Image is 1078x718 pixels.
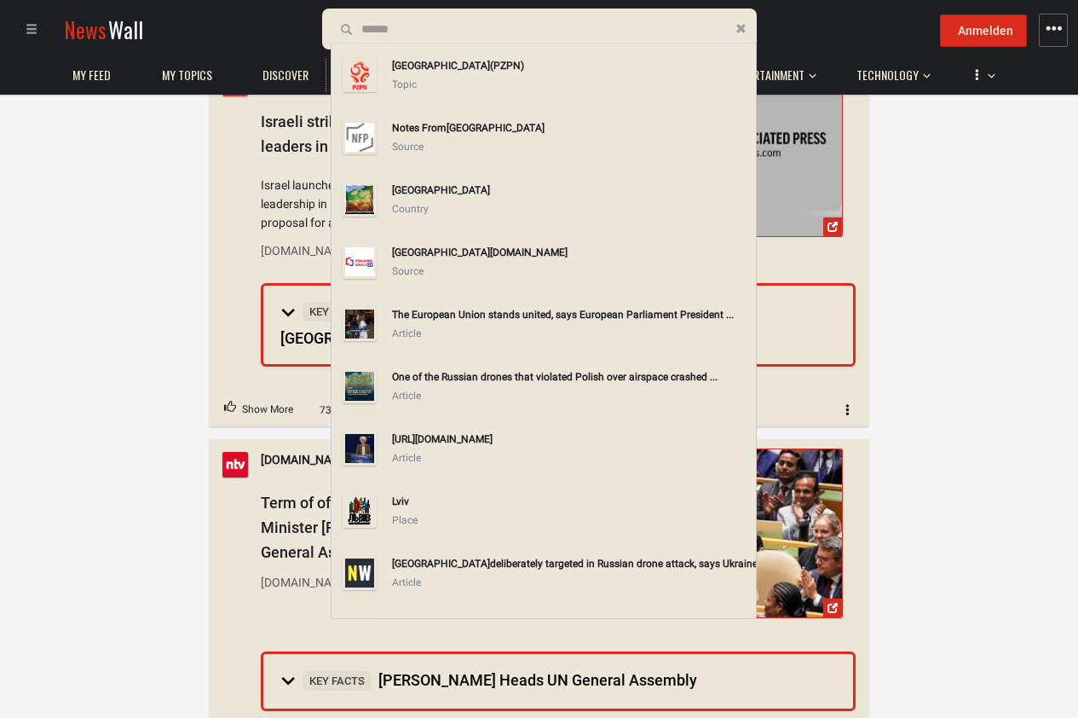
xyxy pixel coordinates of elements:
span: My Feed [72,67,111,83]
span: Term of office is one year: Former Foreign Minister [PERSON_NAME] now heads the UN General Assembly [261,494,566,561]
img: 603d61f0133d5_47985_m.png [343,182,377,217]
div: The European Union stands united, says European Parliament President ... [392,305,749,324]
img: Profile picture of apnews.com [222,71,248,96]
div: (PZPN) [392,56,749,75]
span: My topics [162,67,212,83]
div: [DOMAIN_NAME] [392,243,749,262]
span: [PERSON_NAME] Heads UN General Assembly [303,671,697,689]
span: Technology [856,67,919,83]
div: One of the Russian drones that violated Polish over airspace crashed ... [392,368,749,386]
div: Lviv [392,492,749,511]
summary: Key FactsIsraeli [MEDICAL_DATA] on Hamas Leaders in [GEOGRAPHIC_DATA] Sparks Backlash [263,285,853,364]
summary: Key Facts[PERSON_NAME] Heads UN General Assembly [263,654,853,709]
div: Topic [392,75,749,94]
div: Country [392,200,749,218]
img: Profile picture of n-tv.de [222,452,248,478]
span: Anmelden [958,24,1013,38]
img: image_missing.png [343,556,377,590]
img: L8uNMzoKg1LNwXog.jpg [343,307,377,341]
div: Source [392,137,749,156]
span: Wall [108,14,143,45]
a: NewsWall [64,14,143,45]
span: Key Facts [303,670,372,690]
button: Upvote [210,394,308,426]
img: 622512ec5600a_156790053452_m.png [343,494,377,528]
span: Discover [262,67,308,83]
img: 5e47c738549ba_156788860424_m.png [343,58,377,92]
span: Key Facts [303,302,372,321]
div: Article [392,386,749,405]
div: Article [392,573,749,592]
span: 735 [314,402,343,418]
div: Source [392,262,749,281]
span: Entertainment [731,67,804,83]
span: Israeli strike targets [DEMOGRAPHIC_DATA] leaders in [GEOGRAPHIC_DATA] [261,113,562,155]
img: 656dc304b56a8_m.png [343,245,377,279]
strong: [GEOGRAPHIC_DATA] [392,60,490,72]
img: unpLpu4bmgi27knC.jpg [343,431,377,466]
div: Place [392,511,749,530]
div: [URL][DOMAIN_NAME] [392,430,749,449]
div: Article [392,324,749,343]
strong: [GEOGRAPHIC_DATA] [392,246,490,258]
a: [DOMAIN_NAME][URL] [261,236,605,265]
div: Notes From [392,119,749,137]
a: [DOMAIN_NAME] [261,450,352,469]
strong: [GEOGRAPHIC_DATA] [447,122,545,134]
div: Police and army on full alert after Russia's ‘unprecedented violation of Polish airspace’ [392,617,749,635]
button: Anmelden [940,14,1027,47]
a: Technology [848,59,927,92]
div: [DOMAIN_NAME][URL] [261,573,381,592]
img: G0eEzTXXwAAqzo7.jpg [343,369,377,403]
span: Show More [242,399,293,421]
span: Israeli [MEDICAL_DATA] on Hamas Leaders in [GEOGRAPHIC_DATA] Sparks Backlash [280,302,692,346]
img: 656dc30a309ea_m.png [343,120,377,154]
div: [DOMAIN_NAME][URL] [261,240,381,259]
a: Entertainment [723,59,813,92]
button: Entertainment [723,51,816,92]
a: [DOMAIN_NAME][URL] [261,569,605,598]
button: Technology [848,51,931,92]
div: Article [392,449,749,467]
span: Israel launched a strike targeting [DEMOGRAPHIC_DATA]’ leadership in [GEOGRAPHIC_DATA] as they co... [261,175,605,232]
strong: [GEOGRAPHIC_DATA] [392,184,490,196]
div: deliberately targeted in Russian drone attack, says Ukraine's Zelenskyy [392,554,749,573]
span: News [64,14,107,45]
strong: [GEOGRAPHIC_DATA] [392,558,490,570]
